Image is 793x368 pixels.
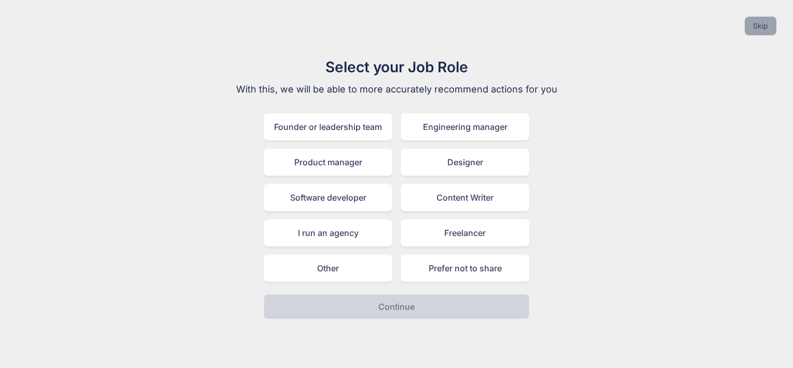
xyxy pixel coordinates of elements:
[401,149,529,176] div: Designer
[264,184,392,211] div: Software developer
[745,17,776,35] button: Skip
[378,300,415,313] p: Continue
[264,149,392,176] div: Product manager
[264,219,392,246] div: I run an agency
[222,82,571,97] p: With this, we will be able to more accurately recommend actions for you
[401,184,529,211] div: Content Writer
[264,113,392,140] div: Founder or leadership team
[222,56,571,78] h1: Select your Job Role
[401,219,529,246] div: Freelancer
[401,255,529,282] div: Prefer not to share
[264,294,529,319] button: Continue
[264,255,392,282] div: Other
[401,113,529,140] div: Engineering manager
